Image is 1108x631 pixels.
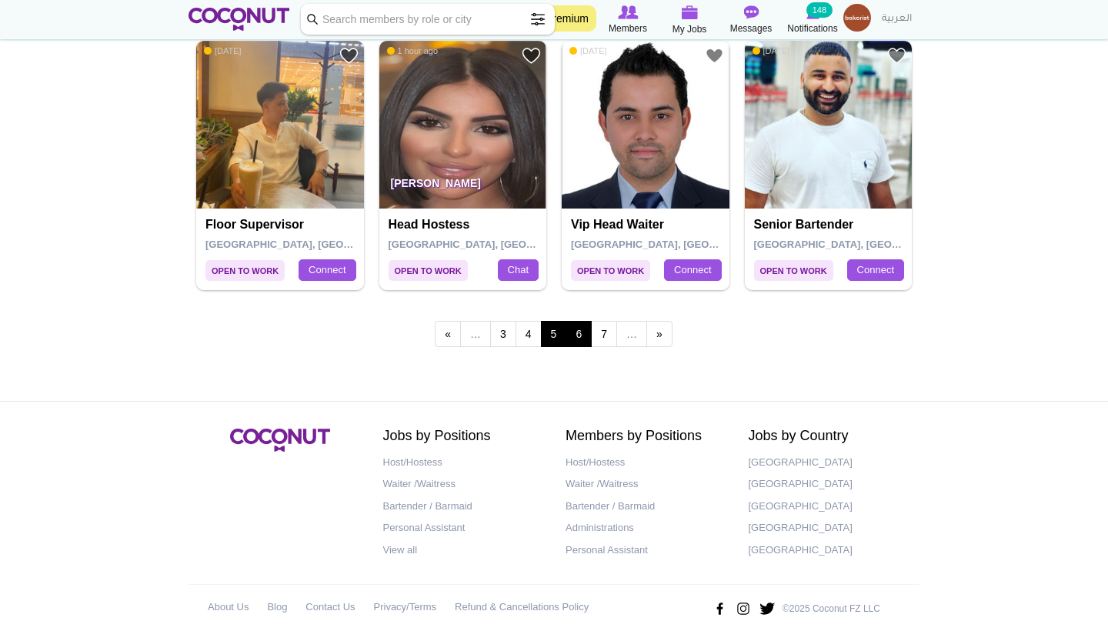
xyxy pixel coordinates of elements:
a: Bartender / Barmaid [383,496,543,518]
a: Connect [299,259,355,281]
img: Home [189,8,289,31]
span: [DATE] [204,45,242,56]
span: Open to Work [754,260,833,281]
a: [GEOGRAPHIC_DATA] [749,452,909,474]
a: [GEOGRAPHIC_DATA] [749,496,909,518]
span: Members [609,21,647,36]
img: Browse Members [618,5,638,19]
a: Administrations [566,517,726,539]
h4: Senior Bartender [754,218,907,232]
span: … [460,321,491,347]
a: Blog [267,596,287,619]
h4: Floor Supervisor [205,218,359,232]
img: Coconut [230,429,330,452]
span: [GEOGRAPHIC_DATA], [GEOGRAPHIC_DATA] [754,239,973,250]
img: Twitter [759,596,776,621]
a: Messages Messages [720,4,782,36]
a: Waiter /Waitress [383,473,543,496]
a: Connect [847,259,904,281]
a: Browse Members Members [597,4,659,36]
span: Messages [730,21,773,36]
a: [GEOGRAPHIC_DATA] [749,517,909,539]
a: next › [646,321,672,347]
small: 148 [806,2,833,18]
span: [GEOGRAPHIC_DATA], [GEOGRAPHIC_DATA] [205,239,425,250]
a: Add to Favourites [522,46,541,65]
span: Notifications [787,21,837,36]
a: 4 [516,321,542,347]
a: Refund & Cancellations Policy [455,596,589,619]
span: [DATE] [569,45,607,56]
a: Add to Favourites [705,46,724,65]
span: [GEOGRAPHIC_DATA], [GEOGRAPHIC_DATA] [571,239,790,250]
h2: Jobs by Positions [383,429,543,444]
a: Host/Hostess [383,452,543,474]
a: [GEOGRAPHIC_DATA] [749,473,909,496]
a: My Jobs My Jobs [659,4,720,37]
span: 1 hour ago [387,45,439,56]
input: Search members by role or city [301,4,555,35]
a: Privacy/Terms [374,596,437,619]
img: Messages [743,5,759,19]
a: Connect [664,259,721,281]
a: ‹ previous [435,321,461,347]
a: Chat [498,259,539,281]
span: Open to Work [389,260,468,281]
a: About Us [208,596,249,619]
img: Facebook [711,596,728,621]
a: Personal Assistant [566,539,726,562]
img: Notifications [806,5,819,19]
h4: Vip Head Waiter [571,218,724,232]
a: 3 [490,321,516,347]
a: العربية [874,4,919,35]
a: Personal Assistant [383,517,543,539]
a: [GEOGRAPHIC_DATA] [749,539,909,562]
span: My Jobs [672,22,707,37]
span: [DATE] [753,45,790,56]
img: Instagram [735,596,752,621]
a: Add to Favourites [887,46,906,65]
h2: Members by Positions [566,429,726,444]
a: 7 [591,321,617,347]
a: Contact Us [305,596,355,619]
a: Notifications Notifications 148 [782,4,843,36]
span: Open to Work [571,260,650,281]
p: [PERSON_NAME] [379,165,547,209]
a: View all [383,539,543,562]
span: … [616,321,647,347]
a: 6 [566,321,592,347]
h2: Jobs by Country [749,429,909,444]
a: Go Premium [520,5,596,32]
a: Waiter /Waitress [566,473,726,496]
h4: Head Hostess [389,218,542,232]
span: Open to Work [205,260,285,281]
p: ©2025 Coconut FZ LLC [783,603,880,616]
span: 5 [541,321,567,347]
a: Host/Hostess [566,452,726,474]
a: Bartender / Barmaid [566,496,726,518]
a: Add to Favourites [339,46,359,65]
span: [GEOGRAPHIC_DATA], [GEOGRAPHIC_DATA] [389,239,608,250]
img: My Jobs [681,5,698,19]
